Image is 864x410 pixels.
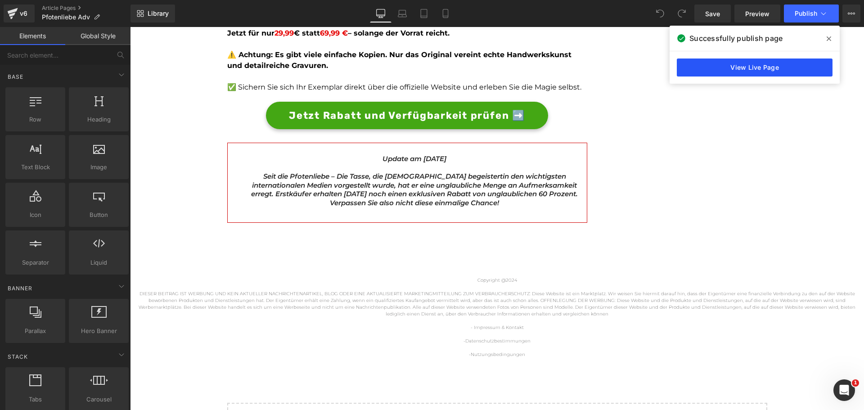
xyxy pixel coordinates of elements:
[72,395,126,404] span: Carousel
[7,72,24,81] span: Base
[8,115,63,124] span: Row
[42,14,90,21] span: Pfotenliebe Adv
[4,5,35,23] a: v6
[8,210,63,220] span: Icon
[97,2,319,10] strong: Jetzt für nur € statt – solange der Vorrat reicht.
[8,162,63,172] span: Text Block
[413,5,435,23] a: Tablet
[8,395,63,404] span: Tabs
[97,55,457,66] p: ✅ Sichern Sie sich Ihr Exemplar direkt über die offizielle Website und erleben Sie die Magie selbst.
[159,81,395,96] span: Jetzt Rabatt und Verfügbarkeit prüfen ➡️
[72,115,126,124] span: Heading
[136,75,418,102] a: Jetzt Rabatt und Verfügbarkeit prüfen ➡️
[705,9,720,18] span: Save
[370,5,391,23] a: Desktop
[795,10,817,17] span: Publish
[42,5,130,12] a: Article Pages
[7,284,33,293] span: Banner
[148,9,169,18] span: Library
[689,33,783,44] span: Successfully publish page
[341,297,394,303] a: - Impressum & Kontakt
[7,352,29,361] span: Stack
[339,324,395,330] span: -
[651,5,669,23] button: Undo
[8,258,63,267] span: Separator
[435,5,456,23] a: Mobile
[335,311,400,317] a: Datenschutzbestimmungen
[852,379,859,387] span: 1
[252,127,316,136] i: Update am [DATE]
[72,210,126,220] span: Button
[130,5,175,23] a: New Library
[72,326,126,336] span: Hero Banner
[784,5,839,23] button: Publish
[133,145,373,153] i: Seit die Pfotenliebe – Die Tasse, die [DEMOGRAPHIC_DATA] begeistert
[673,5,691,23] button: Redo
[121,145,448,180] i: in den wichtigsten internationalen Medien vorgestellt wurde, hat er eine unglaubliche Menge an Au...
[341,324,395,330] a: Nutzungsbedingungen
[72,258,126,267] span: Liquid
[18,8,29,19] div: v6
[148,2,164,10] span: 9,99
[833,379,855,401] iframe: Intercom live chat
[8,326,63,336] span: Parallax
[65,27,130,45] a: Global Style
[734,5,780,23] a: Preview
[72,162,126,172] span: Image
[97,23,441,43] b: ⚠️ Achtung: Es gibt viele einfache Kopien. Nur das Original vereint echte Handwerkskunst und deta...
[745,9,769,18] span: Preview
[677,59,832,77] a: View Live Page
[190,2,218,10] span: 69,99 €
[391,5,413,23] a: Laptop
[842,5,860,23] button: More
[144,2,148,10] span: 2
